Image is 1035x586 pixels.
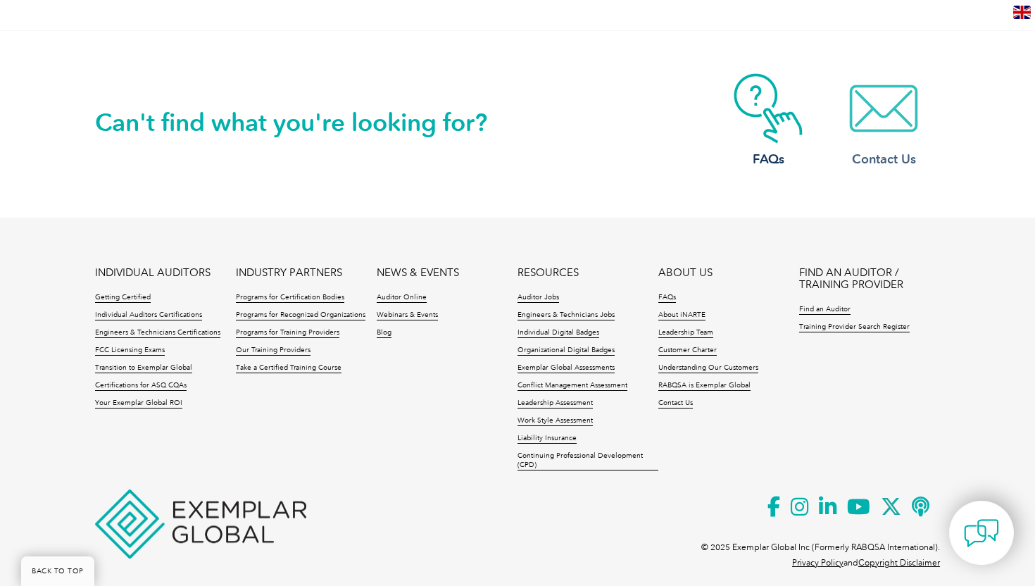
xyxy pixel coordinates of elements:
[517,311,615,320] a: Engineers & Technicians Jobs
[712,73,824,144] img: contact-faq.webp
[95,346,165,356] a: FCC Licensing Exams
[377,328,391,338] a: Blog
[236,293,344,303] a: Programs for Certification Bodies
[377,311,438,320] a: Webinars & Events
[95,381,187,391] a: Certifications for ASQ CQAs
[517,267,579,279] a: RESOURCES
[658,328,713,338] a: Leadership Team
[517,346,615,356] a: Organizational Digital Badges
[95,311,202,320] a: Individual Auditors Certifications
[658,399,693,409] a: Contact Us
[712,73,824,168] a: FAQs
[95,293,151,303] a: Getting Certified
[658,381,751,391] a: RABQSA is Exemplar Global
[21,556,94,586] a: BACK TO TOP
[1013,6,1031,19] img: en
[827,73,940,144] img: contact-email.webp
[517,416,593,426] a: Work Style Assessment
[236,363,341,373] a: Take a Certified Training Course
[517,293,559,303] a: Auditor Jobs
[658,311,705,320] a: About iNARTE
[517,381,627,391] a: Conflict Management Assessment
[236,346,310,356] a: Our Training Providers
[517,328,599,338] a: Individual Digital Badges
[517,451,658,470] a: Continuing Professional Development (CPD)
[236,311,365,320] a: Programs for Recognized Organizations
[701,540,940,555] p: © 2025 Exemplar Global Inc (Formerly RABQSA International).
[95,490,306,559] img: Exemplar Global
[95,399,182,409] a: Your Exemplar Global ROI
[95,328,220,338] a: Engineers & Technicians Certifications
[964,516,999,551] img: contact-chat.png
[827,73,940,168] a: Contact Us
[712,151,824,168] h3: FAQs
[792,558,843,568] a: Privacy Policy
[799,267,940,291] a: FIND AN AUDITOR / TRAINING PROVIDER
[827,151,940,168] h3: Contact Us
[517,399,593,409] a: Leadership Assessment
[95,111,517,134] h2: Can't find what you're looking for?
[517,434,577,444] a: Liability Insurance
[658,293,676,303] a: FAQs
[236,328,339,338] a: Programs for Training Providers
[377,267,459,279] a: NEWS & EVENTS
[858,558,940,568] a: Copyright Disclaimer
[792,555,940,571] p: and
[517,363,615,373] a: Exemplar Global Assessments
[799,323,910,332] a: Training Provider Search Register
[658,346,717,356] a: Customer Charter
[377,293,427,303] a: Auditor Online
[799,305,851,315] a: Find an Auditor
[658,267,713,279] a: ABOUT US
[95,363,192,373] a: Transition to Exemplar Global
[236,267,342,279] a: INDUSTRY PARTNERS
[95,267,211,279] a: INDIVIDUAL AUDITORS
[658,363,758,373] a: Understanding Our Customers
